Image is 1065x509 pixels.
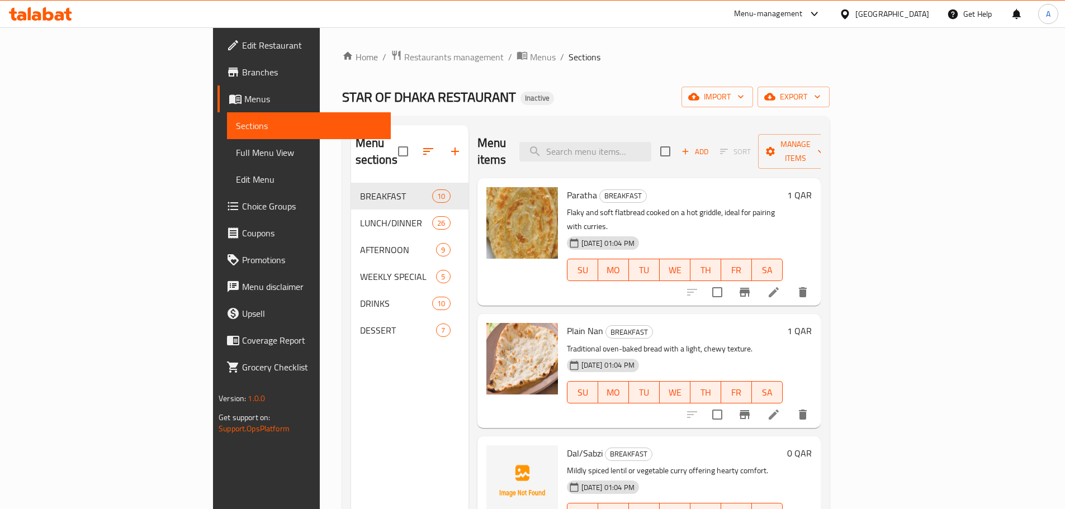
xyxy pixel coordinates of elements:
[217,32,391,59] a: Edit Restaurant
[677,143,713,160] button: Add
[603,262,624,278] span: MO
[391,50,504,64] a: Restaurants management
[789,279,816,306] button: delete
[752,259,783,281] button: SA
[706,403,729,426] span: Select to update
[726,262,747,278] span: FR
[695,262,717,278] span: TH
[567,342,783,356] p: Traditional oven-baked bread with a light, chewy texture.
[567,464,783,478] p: Mildly spiced lentil or vegetable curry offering hearty comfort.
[567,259,598,281] button: SU
[437,325,449,336] span: 7
[242,199,382,213] span: Choice Groups
[242,280,382,293] span: Menu disclaimer
[787,445,812,461] h6: 0 QAR
[664,262,686,278] span: WE
[756,384,778,401] span: SA
[680,145,710,158] span: Add
[360,189,433,203] span: BREAKFAST
[577,482,639,493] span: [DATE] 01:04 PM
[351,210,468,236] div: LUNCH/DINNER26
[721,259,752,281] button: FR
[530,50,556,64] span: Menus
[236,173,382,186] span: Edit Menu
[217,246,391,273] a: Promotions
[677,143,713,160] span: Add item
[690,381,721,403] button: TH
[486,187,558,259] img: Paratha
[360,324,437,337] span: DESSERT
[695,384,717,401] span: TH
[217,220,391,246] a: Coupons
[236,146,382,159] span: Full Menu View
[360,270,437,283] div: WEEKLY SPECIAL
[787,323,812,339] h6: 1 QAR
[713,143,758,160] span: Select section first
[217,354,391,380] a: Grocery Checklist
[244,92,382,106] span: Menus
[567,445,603,462] span: Dal/Sabzi
[855,8,929,20] div: [GEOGRAPHIC_DATA]
[242,65,382,79] span: Branches
[520,93,554,103] span: Inactive
[690,90,744,104] span: import
[598,381,629,403] button: MO
[437,272,449,282] span: 5
[242,307,382,320] span: Upsell
[217,273,391,300] a: Menu disclaimer
[219,421,290,436] a: Support.OpsPlatform
[690,259,721,281] button: TH
[734,7,803,21] div: Menu-management
[351,263,468,290] div: WEEKLY SPECIAL5
[433,191,449,202] span: 10
[436,243,450,256] div: items
[726,384,747,401] span: FR
[577,360,639,370] span: [DATE] 01:04 PM
[629,381,660,403] button: TU
[351,183,468,210] div: BREAKFAST10
[242,253,382,267] span: Promotions
[351,317,468,344] div: DESSERT7
[603,384,624,401] span: MO
[217,193,391,220] a: Choice Groups
[1046,8,1050,20] span: A
[599,189,647,203] div: BREAKFAST
[789,401,816,428] button: delete
[360,297,433,310] span: DRINKS
[217,300,391,327] a: Upsell
[577,238,639,249] span: [DATE] 01:04 PM
[731,401,758,428] button: Branch-specific-item
[758,134,833,169] button: Manage items
[572,262,594,278] span: SU
[766,90,821,104] span: export
[519,142,651,161] input: search
[508,50,512,64] li: /
[517,50,556,64] a: Menus
[664,384,686,401] span: WE
[342,84,516,110] span: STAR OF DHAKA RESTAURANT
[360,216,433,230] span: LUNCH/DINNER
[560,50,564,64] li: /
[706,280,729,304] span: Select to update
[567,187,597,203] span: Paratha
[598,259,629,281] button: MO
[432,216,450,230] div: items
[758,87,830,107] button: export
[351,236,468,263] div: AFTERNOON9
[633,262,655,278] span: TU
[217,59,391,85] a: Branches
[219,391,246,406] span: Version:
[360,243,437,256] span: AFTERNOON
[660,381,690,403] button: WE
[569,50,600,64] span: Sections
[342,50,830,64] nav: breadcrumb
[767,408,780,421] a: Edit menu item
[437,245,449,255] span: 9
[432,189,450,203] div: items
[567,381,598,403] button: SU
[242,360,382,374] span: Grocery Checklist
[391,140,415,163] span: Select all sections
